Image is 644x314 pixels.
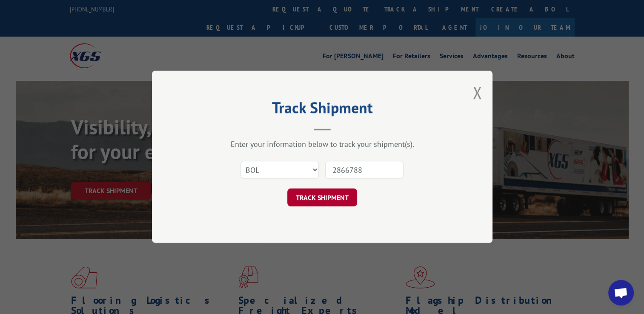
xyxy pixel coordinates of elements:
[287,189,357,207] button: TRACK SHIPMENT
[608,280,634,305] div: Open chat
[195,102,450,118] h2: Track Shipment
[325,161,404,179] input: Number(s)
[195,140,450,149] div: Enter your information below to track your shipment(s).
[472,81,482,104] button: Close modal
